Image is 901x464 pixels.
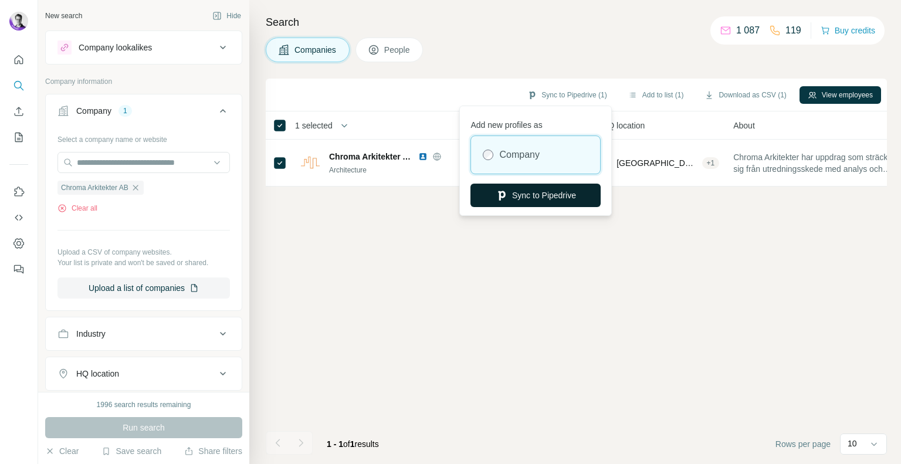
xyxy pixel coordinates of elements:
[384,44,411,56] span: People
[46,33,242,62] button: Company lookalikes
[343,439,350,449] span: of
[57,277,230,299] button: Upload a list of companies
[418,152,428,161] img: LinkedIn logo
[204,7,249,25] button: Hide
[821,22,875,39] button: Buy credits
[295,120,333,131] span: 1 selected
[9,127,28,148] button: My lists
[9,75,28,96] button: Search
[101,445,161,457] button: Save search
[9,49,28,70] button: Quick start
[350,439,355,449] span: 1
[329,151,412,162] span: Chroma Arkitekter AB
[79,42,152,53] div: Company lookalikes
[9,259,28,280] button: Feedback
[329,165,456,175] div: Architecture
[45,76,242,87] p: Company information
[775,438,831,450] span: Rows per page
[61,182,128,193] span: Chroma Arkitekter AB
[57,203,97,214] button: Clear all
[9,233,28,254] button: Dashboard
[785,23,801,38] p: 119
[76,368,119,380] div: HQ location
[57,130,230,145] div: Select a company name or website
[470,184,601,207] button: Sync to Pipedrive
[294,44,337,56] span: Companies
[620,86,692,104] button: Add to list (1)
[9,12,28,31] img: Avatar
[9,181,28,202] button: Use Surfe on LinkedIn
[327,439,343,449] span: 1 - 1
[736,23,760,38] p: 1 087
[46,360,242,388] button: HQ location
[266,14,887,31] h4: Search
[696,86,794,104] button: Download as CSV (1)
[327,439,379,449] span: results
[76,328,106,340] div: Industry
[499,148,539,162] label: Company
[617,157,697,169] span: [GEOGRAPHIC_DATA], [GEOGRAPHIC_DATA]
[46,97,242,130] button: Company1
[118,106,132,116] div: 1
[519,86,615,104] button: Sync to Pipedrive (1)
[800,86,881,104] button: View employees
[702,158,720,168] div: + 1
[184,445,242,457] button: Share filters
[57,247,230,258] p: Upload a CSV of company websites.
[470,114,601,131] p: Add new profiles as
[97,399,191,410] div: 1996 search results remaining
[46,320,242,348] button: Industry
[602,120,645,131] span: HQ location
[57,258,230,268] p: Your list is private and won't be saved or shared.
[9,207,28,228] button: Use Surfe API
[45,11,82,21] div: New search
[301,154,320,172] img: Logo of Chroma Arkitekter AB
[733,120,755,131] span: About
[76,105,111,117] div: Company
[848,438,857,449] p: 10
[9,101,28,122] button: Enrich CSV
[45,445,79,457] button: Clear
